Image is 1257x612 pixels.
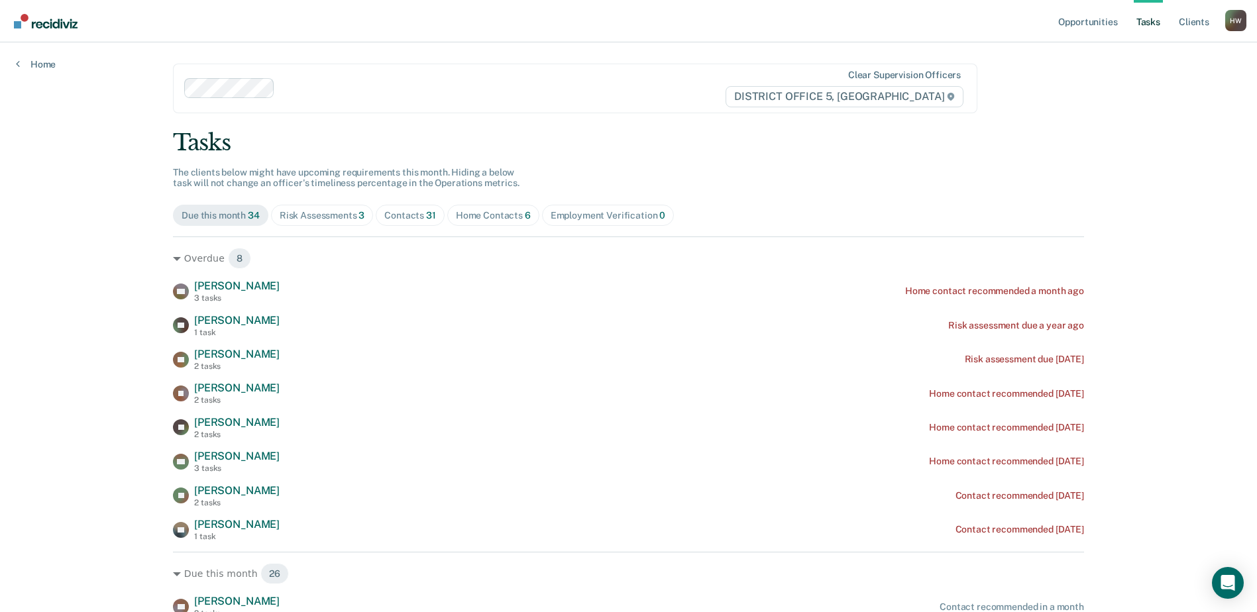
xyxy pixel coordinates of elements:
div: Contacts [384,210,436,221]
span: [PERSON_NAME] [194,280,280,292]
div: Due this month 26 [173,563,1084,584]
div: Tasks [173,129,1084,156]
div: Risk assessment due [DATE] [965,354,1084,365]
div: 1 task [194,328,280,337]
div: Due this month [182,210,260,221]
div: Home contact recommended a month ago [905,285,1084,297]
div: 2 tasks [194,498,280,507]
span: 3 [358,210,364,221]
span: [PERSON_NAME] [194,314,280,327]
span: 6 [525,210,531,221]
div: Home Contacts [456,210,531,221]
div: Open Intercom Messenger [1212,567,1244,599]
span: [PERSON_NAME] [194,484,280,497]
span: 26 [260,563,289,584]
div: Home contact recommended [DATE] [929,422,1084,433]
span: 8 [228,248,251,269]
div: Clear supervision officers [848,70,961,81]
span: DISTRICT OFFICE 5, [GEOGRAPHIC_DATA] [726,86,963,107]
div: 2 tasks [194,430,280,439]
div: 2 tasks [194,362,280,371]
div: Risk Assessments [280,210,365,221]
div: H W [1225,10,1246,31]
div: Risk assessment due a year ago [948,320,1084,331]
div: Home contact recommended [DATE] [929,456,1084,467]
button: Profile dropdown button [1225,10,1246,31]
span: [PERSON_NAME] [194,416,280,429]
span: [PERSON_NAME] [194,382,280,394]
div: 1 task [194,532,280,541]
span: [PERSON_NAME] [194,348,280,360]
span: [PERSON_NAME] [194,518,280,531]
div: Home contact recommended [DATE] [929,388,1084,399]
div: 2 tasks [194,395,280,405]
div: 3 tasks [194,464,280,473]
div: 3 tasks [194,293,280,303]
div: Contact recommended [DATE] [956,524,1084,535]
div: Contact recommended [DATE] [956,490,1084,501]
span: [PERSON_NAME] [194,450,280,462]
span: [PERSON_NAME] [194,595,280,607]
div: Overdue 8 [173,248,1084,269]
img: Recidiviz [14,14,78,28]
span: The clients below might have upcoming requirements this month. Hiding a below task will not chang... [173,167,519,189]
span: 0 [659,210,665,221]
span: 31 [426,210,436,221]
a: Home [16,58,56,70]
div: Employment Verification [551,210,666,221]
span: 34 [248,210,260,221]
